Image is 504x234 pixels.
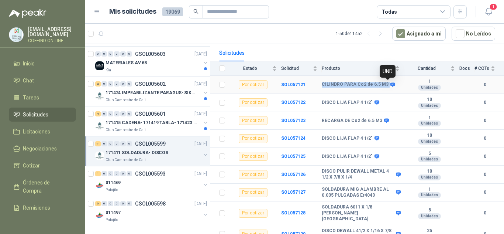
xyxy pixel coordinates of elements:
[127,201,132,206] div: 0
[95,121,104,130] img: Company Logo
[9,57,76,71] a: Inicio
[23,111,48,119] span: Solicitudes
[127,51,132,57] div: 0
[95,50,208,73] a: 0 0 0 0 0 0 GSOL005603[DATE] Company LogoMATERIALES AV 68Kia
[120,171,126,176] div: 0
[9,74,76,88] a: Chat
[281,61,322,76] th: Solicitud
[474,117,495,124] b: 0
[120,111,126,116] div: 0
[322,61,404,76] th: Producto
[281,172,305,177] a: SOL057126
[101,141,107,146] div: 0
[95,109,208,133] a: 4 0 0 0 0 0 GSOL005601[DATE] Company Logo171415 CADENA- 171419 TABLA- 171423 VARILLAClub Campestr...
[281,118,305,123] a: SOL057123
[114,81,120,87] div: 0
[239,98,267,107] div: Por cotizar
[114,171,120,176] div: 0
[418,213,441,219] div: Unidades
[239,188,267,197] div: Por cotizar
[404,187,455,193] b: 1
[106,149,168,156] p: 171411 SOLDADURA- DISCOS
[106,127,146,133] p: Club Campestre de Cali
[281,82,305,87] b: SOL057121
[135,201,166,206] p: GSOL005598
[380,65,396,78] div: UND
[404,79,455,85] b: 1
[9,9,46,18] img: Logo peakr
[95,211,104,220] img: Company Logo
[135,141,166,146] p: GSOL005599
[194,81,207,88] p: [DATE]
[474,61,504,76] th: # COTs
[114,111,120,116] div: 0
[474,153,495,160] b: 0
[418,139,441,145] div: Unidades
[108,81,113,87] div: 0
[23,77,34,85] span: Chat
[101,171,107,176] div: 0
[127,81,132,87] div: 0
[95,169,208,193] a: 1 0 0 0 0 0 GSOL005593[DATE] Company Logo011469Patojito
[322,136,373,142] b: DISCO LIJA FLAP 4 1/2"
[106,179,121,186] p: 011469
[106,187,118,193] p: Patojito
[281,136,305,141] a: SOL057124
[106,157,146,163] p: Club Campestre de Cali
[106,67,111,73] p: Kia
[404,115,455,121] b: 1
[9,108,76,122] a: Solicitudes
[418,174,441,180] div: Unidades
[108,171,113,176] div: 0
[281,210,305,216] b: SOL057128
[106,217,118,223] p: Patojito
[194,170,207,177] p: [DATE]
[193,9,199,14] span: search
[95,91,104,100] img: Company Logo
[95,51,101,57] div: 0
[101,201,107,206] div: 0
[106,89,197,96] p: 171424 IMPEABILIZANTE PARAGUS- SIKALASTIC
[382,8,397,16] div: Todas
[392,27,446,41] button: Asignado a mi
[95,171,101,176] div: 1
[239,116,267,125] div: Por cotizar
[106,209,121,216] p: 011497
[95,61,104,70] img: Company Logo
[418,156,441,162] div: Unidades
[162,7,183,16] span: 19069
[404,228,455,234] b: 25
[108,111,113,116] div: 0
[322,66,394,71] span: Producto
[219,49,245,57] div: Solicitudes
[109,6,156,17] h1: Mis solicitudes
[23,94,39,102] span: Tareas
[120,51,126,57] div: 0
[418,85,441,91] div: Unidades
[135,51,166,57] p: GSOL005603
[120,81,126,87] div: 0
[23,60,35,68] span: Inicio
[95,199,208,223] a: 6 0 0 0 0 0 GSOL005598[DATE] Company Logo011497Patojito
[239,209,267,218] div: Por cotizar
[95,111,101,116] div: 4
[95,151,104,160] img: Company Logo
[474,81,495,88] b: 0
[95,139,208,163] a: 11 0 0 0 0 0 GSOL005599[DATE] Company Logo171411 SOLDADURA- DISCOSClub Campestre de Cali
[281,190,305,195] a: SOL057127
[9,28,23,42] img: Company Logo
[229,61,281,76] th: Estado
[95,201,101,206] div: 6
[474,171,495,178] b: 0
[322,169,394,180] b: DISCO PULIR DEWALL METAL 4 1/2 X 7/8 X 1/4
[101,111,107,116] div: 0
[95,79,208,103] a: 2 0 0 0 0 0 GSOL005602[DATE] Company Logo171424 IMPEABILIZANTE PARAGUS- SIKALASTICClub Campestre ...
[114,201,120,206] div: 0
[194,51,207,58] p: [DATE]
[281,154,305,159] b: SOL057125
[108,201,113,206] div: 0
